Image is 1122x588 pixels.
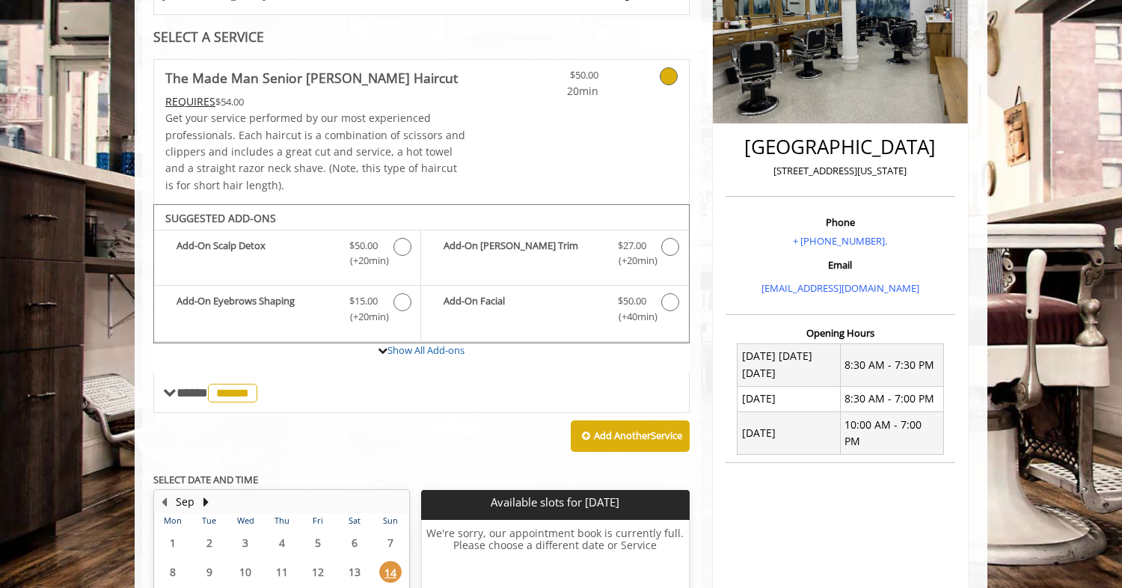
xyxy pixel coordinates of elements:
button: Next Month [200,494,212,510]
p: Get your service performed by our most experienced professionals. Each haircut is a combination o... [165,110,466,194]
span: (+20min ) [610,253,654,269]
p: Available slots for [DATE] [427,496,683,509]
th: Tue [191,513,227,528]
a: [EMAIL_ADDRESS][DOMAIN_NAME] [761,281,919,295]
span: $15.00 [349,293,378,309]
span: (+20min ) [342,309,386,325]
h3: Opening Hours [726,328,955,338]
th: Sun [373,513,409,528]
th: Wed [227,513,263,528]
a: $50.00 [510,60,598,99]
span: 14 [379,561,402,583]
button: Sep [176,494,194,510]
span: 20min [510,83,598,99]
td: [DATE] [DATE] [DATE] [738,343,841,386]
b: Add-On Eyebrows Shaping [177,293,334,325]
p: [STREET_ADDRESS][US_STATE] [729,163,951,179]
b: Add Another Service [594,429,682,442]
td: [DATE] [738,412,841,455]
b: Add-On Facial [444,293,602,325]
b: Add-On Scalp Detox [177,238,334,269]
td: [DATE] [738,386,841,411]
button: Previous Month [158,494,170,510]
span: (+20min ) [342,253,386,269]
div: $54.00 [165,94,466,110]
h2: [GEOGRAPHIC_DATA] [729,136,951,158]
span: $27.00 [618,238,646,254]
label: Add-On Eyebrows Shaping [162,293,413,328]
td: 8:30 AM - 7:00 PM [840,386,943,411]
a: Show All Add-ons [387,343,465,357]
th: Mon [155,513,191,528]
span: This service needs some Advance to be paid before we block your appointment [165,94,215,108]
th: Thu [263,513,299,528]
button: Add AnotherService [571,420,690,452]
b: SELECT DATE AND TIME [153,473,258,486]
h3: Email [729,260,951,270]
label: Add-On Scalp Detox [162,238,413,273]
div: SELECT A SERVICE [153,30,690,44]
td: 8:30 AM - 7:30 PM [840,343,943,386]
div: The Made Man Senior Barber Haircut Add-onS [153,204,690,343]
span: (+40min ) [610,309,654,325]
label: Add-On Facial [429,293,681,328]
th: Fri [300,513,336,528]
b: Add-On [PERSON_NAME] Trim [444,238,602,269]
td: Select day14 [373,557,409,587]
b: SUGGESTED ADD-ONS [165,211,276,225]
h3: Phone [729,217,951,227]
td: 10:00 AM - 7:00 PM [840,412,943,455]
a: + [PHONE_NUMBER]. [793,234,887,248]
span: $50.00 [349,238,378,254]
label: Add-On Beard Trim [429,238,681,273]
b: The Made Man Senior [PERSON_NAME] Haircut [165,67,458,88]
th: Sat [336,513,372,528]
span: $50.00 [618,293,646,309]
